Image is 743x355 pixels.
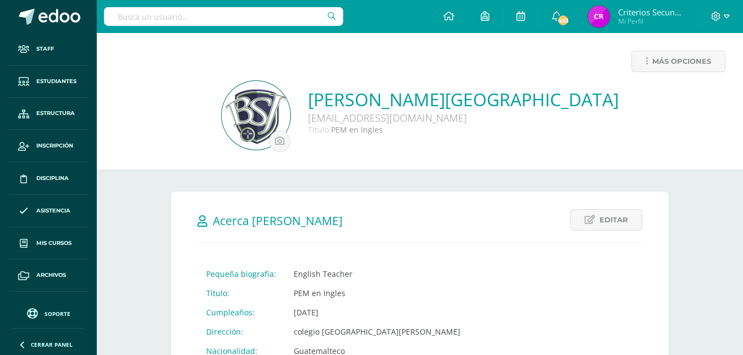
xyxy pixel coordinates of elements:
span: Inscripción [36,141,73,150]
td: Pequeña biografía: [197,264,285,283]
a: Archivos [9,259,88,292]
a: [PERSON_NAME][GEOGRAPHIC_DATA] [308,88,619,111]
a: Estructura [9,98,88,130]
td: Título: [197,283,285,303]
span: Cerrar panel [31,341,73,348]
a: Inscripción [9,130,88,162]
a: Más opciones [631,51,725,72]
span: Estructura [36,109,75,118]
span: Estudiantes [36,77,76,86]
td: Cumpleaños: [197,303,285,322]
a: Soporte [13,305,84,320]
span: Criterios Secundaria [618,7,684,18]
td: [DATE] [285,303,469,322]
td: English Teacher [285,264,469,283]
img: 32ded2d78f26f30623b1b52a8a229668.png [588,6,610,28]
a: Mis cursos [9,227,88,260]
span: 453 [557,14,569,26]
a: Disciplina [9,162,88,195]
td: colegio [GEOGRAPHIC_DATA][PERSON_NAME] [285,322,469,341]
span: Título: [308,124,331,135]
span: Mis cursos [36,239,71,248]
span: Disciplina [36,174,69,183]
span: Mi Perfil [618,17,684,26]
span: Editar [599,210,628,230]
div: [EMAIL_ADDRESS][DOMAIN_NAME] [308,111,619,124]
span: Archivos [36,271,66,280]
a: Editar [570,209,642,231]
a: Estudiantes [9,65,88,98]
span: Acerca [PERSON_NAME] [213,213,343,228]
span: Staff [36,45,54,53]
input: Busca un usuario... [104,7,343,26]
span: PEM en Ingles [331,124,383,135]
td: Dirección: [197,322,285,341]
a: Asistencia [9,195,88,227]
span: Asistencia [36,206,70,215]
span: Más opciones [652,51,711,72]
td: PEM en Ingles [285,283,469,303]
a: Staff [9,33,88,65]
span: Soporte [45,310,70,318]
img: ffe77fd0b07b7bc424fed3188f3681d4.png [222,81,290,150]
